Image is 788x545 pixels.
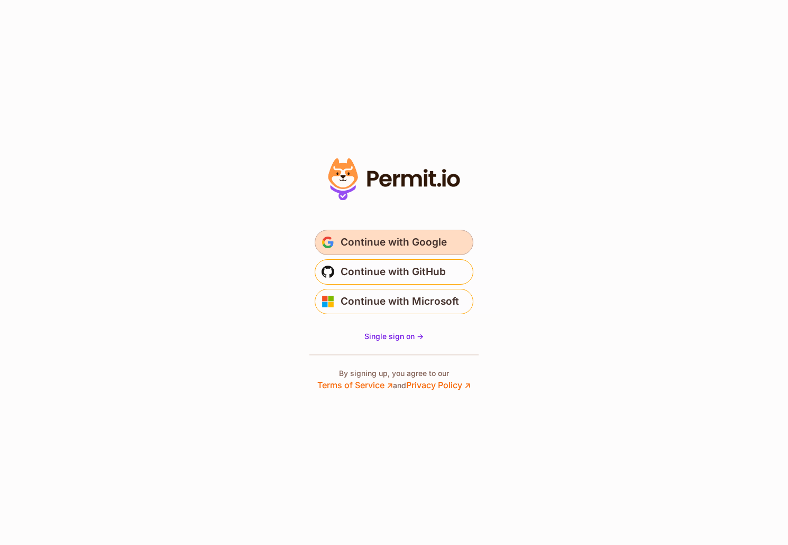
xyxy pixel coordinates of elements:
a: Privacy Policy ↗ [406,380,471,390]
span: Continue with Microsoft [341,293,459,310]
button: Continue with Microsoft [315,289,473,314]
span: Continue with GitHub [341,264,446,280]
p: By signing up, you agree to our and [317,368,471,391]
a: Terms of Service ↗ [317,380,393,390]
button: Continue with Google [315,230,473,255]
span: Single sign on -> [364,332,424,341]
button: Continue with GitHub [315,259,473,285]
a: Single sign on -> [364,331,424,342]
span: Continue with Google [341,234,447,251]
